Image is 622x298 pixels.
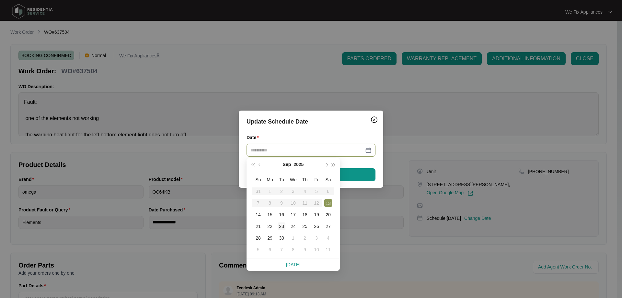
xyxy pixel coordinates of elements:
[311,232,322,244] td: 2025-10-03
[311,174,322,185] th: Fr
[278,246,285,254] div: 7
[266,234,274,242] div: 29
[278,234,285,242] div: 30
[324,222,332,230] div: 27
[276,174,287,185] th: Tu
[252,244,264,256] td: 2025-10-05
[299,174,311,185] th: Th
[299,244,311,256] td: 2025-10-09
[324,246,332,254] div: 11
[252,174,264,185] th: Su
[247,117,375,126] div: Update Schedule Date
[254,246,262,254] div: 5
[289,234,297,242] div: 1
[254,222,262,230] div: 21
[287,232,299,244] td: 2025-10-01
[324,234,332,242] div: 4
[294,158,304,171] button: 2025
[264,244,276,256] td: 2025-10-06
[301,234,309,242] div: 2
[370,116,378,124] img: closeCircle
[247,134,261,141] label: Date
[266,246,274,254] div: 6
[283,158,291,171] button: Sep
[324,211,332,219] div: 20
[322,197,334,209] td: 2025-09-13
[276,244,287,256] td: 2025-10-07
[252,221,264,232] td: 2025-09-21
[301,211,309,219] div: 18
[264,232,276,244] td: 2025-09-29
[289,211,297,219] div: 17
[287,174,299,185] th: We
[311,244,322,256] td: 2025-10-10
[276,232,287,244] td: 2025-09-30
[322,232,334,244] td: 2025-10-04
[287,244,299,256] td: 2025-10-08
[264,209,276,221] td: 2025-09-15
[276,221,287,232] td: 2025-09-23
[322,244,334,256] td: 2025-10-11
[301,222,309,230] div: 25
[313,234,320,242] div: 3
[322,209,334,221] td: 2025-09-20
[299,209,311,221] td: 2025-09-18
[264,221,276,232] td: 2025-09-22
[301,246,309,254] div: 9
[266,222,274,230] div: 22
[276,209,287,221] td: 2025-09-16
[250,147,364,154] input: Date
[322,174,334,185] th: Sa
[254,211,262,219] div: 14
[369,114,379,125] button: Close
[289,222,297,230] div: 24
[266,211,274,219] div: 15
[278,211,285,219] div: 16
[278,222,285,230] div: 23
[322,221,334,232] td: 2025-09-27
[286,262,300,267] a: [DATE]
[299,221,311,232] td: 2025-09-25
[287,221,299,232] td: 2025-09-24
[299,232,311,244] td: 2025-10-02
[289,246,297,254] div: 8
[324,199,332,207] div: 13
[252,209,264,221] td: 2025-09-14
[313,211,320,219] div: 19
[254,234,262,242] div: 28
[313,246,320,254] div: 10
[287,209,299,221] td: 2025-09-17
[252,232,264,244] td: 2025-09-28
[311,209,322,221] td: 2025-09-19
[311,221,322,232] td: 2025-09-26
[313,222,320,230] div: 26
[264,174,276,185] th: Mo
